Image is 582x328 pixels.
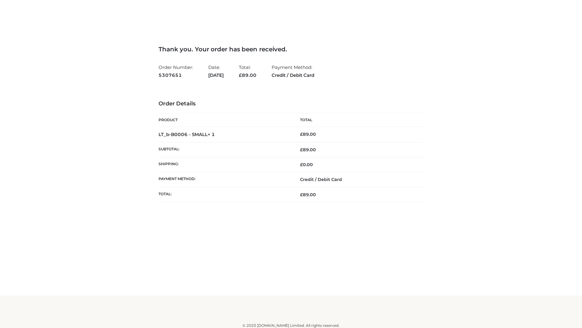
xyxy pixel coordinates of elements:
th: Shipping: [159,157,291,172]
th: Total: [159,187,291,202]
strong: × 1 [208,132,215,137]
strong: 5307651 [159,71,193,79]
li: Payment Method: [272,62,314,80]
h3: Order Details [159,101,423,107]
li: Order Number: [159,62,193,80]
th: Total [291,113,423,127]
span: £ [239,72,242,78]
h3: Thank you. Your order has been received. [159,46,423,53]
th: Subtotal: [159,142,291,157]
span: 89.00 [300,147,316,152]
strong: [DATE] [208,71,224,79]
td: Credit / Debit Card [291,172,423,187]
span: 89.00 [300,192,316,197]
span: 89.00 [239,72,256,78]
span: £ [300,147,303,152]
span: £ [300,132,303,137]
strong: Credit / Debit Card [272,71,314,79]
span: £ [300,162,303,167]
th: Product [159,113,291,127]
bdi: 89.00 [300,132,316,137]
li: Total: [239,62,256,80]
bdi: 0.00 [300,162,313,167]
strong: LT_b-B0006 - SMALL [159,132,215,137]
li: Date: [208,62,224,80]
th: Payment method: [159,172,291,187]
span: £ [300,192,303,197]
